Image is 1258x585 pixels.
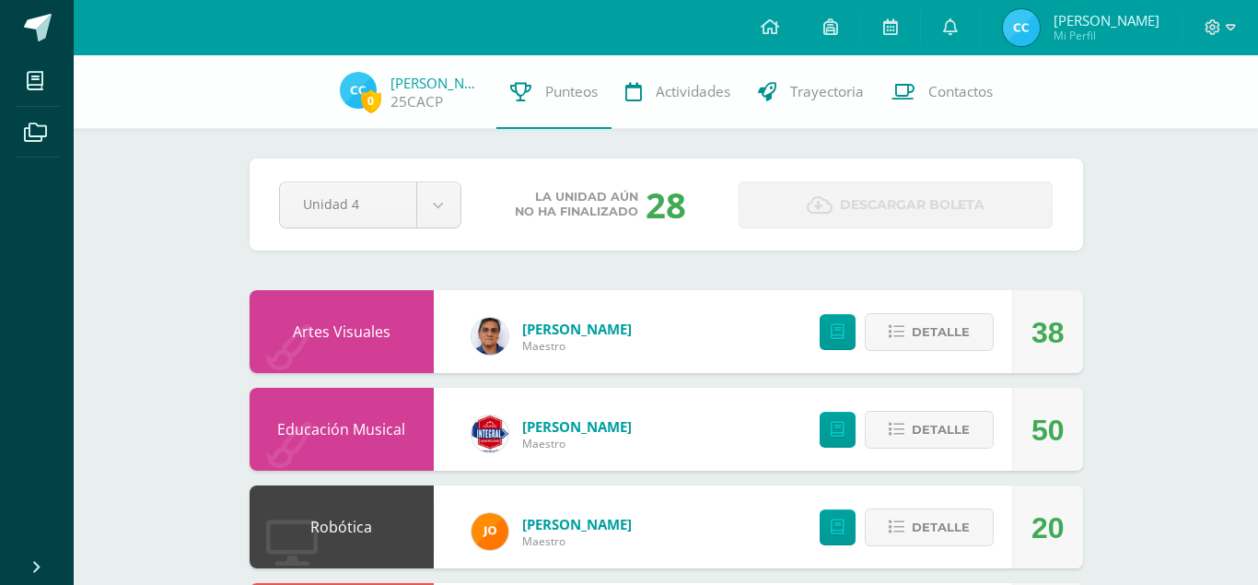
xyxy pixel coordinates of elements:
[250,388,434,471] div: Educación Musical
[790,82,864,101] span: Trayectoria
[522,320,632,338] span: [PERSON_NAME]
[1031,291,1065,374] div: 38
[656,82,730,101] span: Actividades
[912,413,970,447] span: Detalle
[390,92,443,111] a: 25CACP
[878,55,1007,129] a: Contactos
[1031,486,1065,569] div: 20
[515,190,638,219] span: La unidad aún no ha finalizado
[744,55,878,129] a: Trayectoria
[250,290,434,373] div: Artes Visuales
[361,89,381,112] span: 0
[928,82,993,101] span: Contactos
[496,55,612,129] a: Punteos
[280,182,460,228] a: Unidad 4
[1054,11,1159,29] span: [PERSON_NAME]
[840,182,984,228] span: Descargar boleta
[612,55,744,129] a: Actividades
[522,338,632,354] span: Maestro
[472,318,508,355] img: 869655365762450ab720982c099df79d.png
[522,515,632,533] span: [PERSON_NAME]
[250,486,434,568] div: Robótica
[545,82,598,101] span: Punteos
[1031,389,1065,472] div: 50
[912,510,970,544] span: Detalle
[522,417,632,436] span: [PERSON_NAME]
[865,509,994,546] button: Detalle
[646,181,686,228] div: 28
[912,315,970,349] span: Detalle
[303,182,393,226] span: Unidad 4
[865,411,994,449] button: Detalle
[472,513,508,550] img: 30108eeae6c649a9a82bfbaad6c0d1cb.png
[340,72,377,109] img: 1938b59dc778e23e718626767c3419c6.png
[522,533,632,549] span: Maestro
[390,74,483,92] a: [PERSON_NAME]
[865,313,994,351] button: Detalle
[1003,9,1040,46] img: 1938b59dc778e23e718626767c3419c6.png
[472,415,508,452] img: dac26b60a093e0c11462deafd29d7a2b.png
[1054,28,1159,43] span: Mi Perfil
[522,436,632,451] span: Maestro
